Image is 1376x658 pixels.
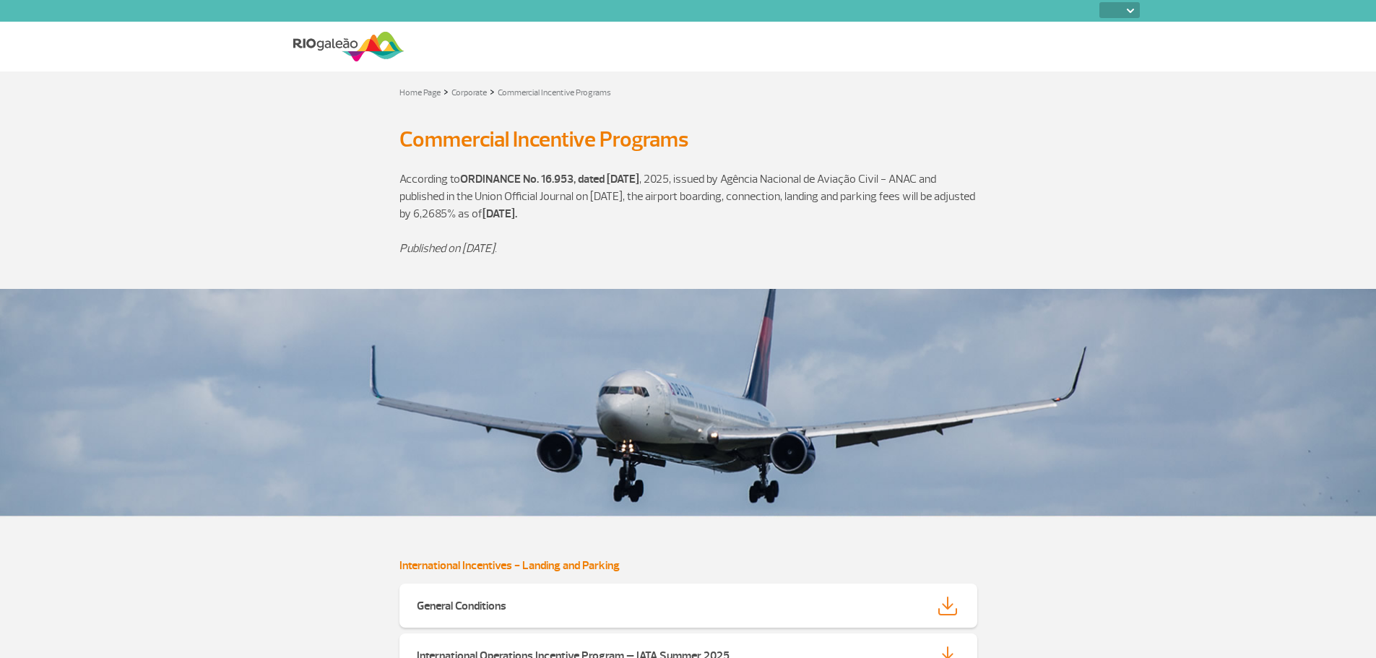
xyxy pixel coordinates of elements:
a: General Conditions [399,584,977,628]
h6: International Incentives - Landing and Parking [399,559,977,573]
a: Home Page [399,87,441,98]
p: According to , 2025, issued by Agência Nacional de Aviação Civil - ANAC and published in the Unio... [399,170,977,222]
a: Corporate [451,87,487,98]
p: . [399,222,977,257]
strong: General Conditions [417,599,506,613]
a: > [490,83,495,100]
strong: ORDINANCE No. 16.953, dated [DATE] [460,172,639,186]
a: > [443,83,449,100]
a: Commercial Incentive Programs [498,87,611,98]
strong: [DATE]. [483,207,517,221]
h2: Commercial Incentive Programs [399,126,977,153]
em: Published on [DATE] [399,241,495,256]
